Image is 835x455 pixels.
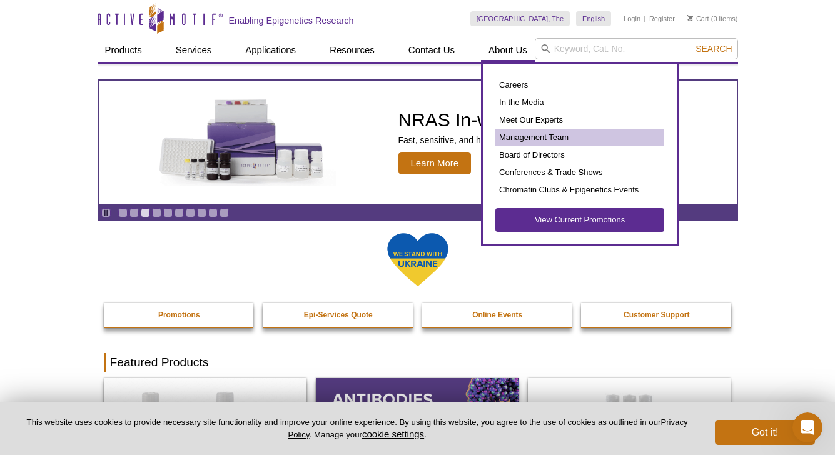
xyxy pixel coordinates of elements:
[229,15,354,26] h2: Enabling Epigenetics Research
[322,38,382,62] a: Resources
[99,81,737,204] article: NRAS In-well Lysis ELISA Kit
[398,152,472,174] span: Learn More
[398,134,653,146] p: Fast, sensitive, and highly specific quantification of human NRAS.
[208,208,218,217] a: Go to slide 9
[186,208,195,217] a: Go to slide 7
[152,208,161,217] a: Go to slide 4
[99,81,737,204] a: NRAS In-well Lysis ELISA Kit NRAS In-well Lysis ELISA Kit Fast, sensitive, and highly specific qu...
[104,303,255,327] a: Promotions
[624,14,640,23] a: Login
[362,429,424,439] button: cookie settings
[687,15,693,21] img: Your Cart
[649,14,675,23] a: Register
[472,311,522,319] strong: Online Events
[792,412,822,442] iframe: Intercom live chat
[220,208,229,217] a: Go to slide 10
[158,311,200,319] strong: Promotions
[197,208,206,217] a: Go to slide 8
[118,208,128,217] a: Go to slide 1
[304,311,373,319] strong: Epi-Services Quote
[687,11,738,26] li: (0 items)
[163,208,173,217] a: Go to slide 5
[644,11,646,26] li: |
[168,38,220,62] a: Services
[692,43,736,54] button: Search
[535,38,738,59] input: Keyword, Cat. No.
[422,303,574,327] a: Online Events
[398,111,653,129] h2: NRAS In-well Lysis ELISA Kit
[101,208,111,217] a: Toggle autoplay
[104,353,732,372] h2: Featured Products
[581,303,732,327] a: Customer Support
[288,417,687,439] a: Privacy Policy
[175,208,184,217] a: Go to slide 6
[715,420,815,445] button: Got it!
[129,208,139,217] a: Go to slide 2
[495,181,664,199] a: Chromatin Clubs & Epigenetics Events
[20,417,694,441] p: This website uses cookies to provide necessary site functionality and improve your online experie...
[696,44,732,54] span: Search
[495,111,664,129] a: Meet Our Experts
[387,232,449,287] img: We Stand With Ukraine
[470,11,570,26] a: [GEOGRAPHIC_DATA], The
[495,208,664,232] a: View Current Promotions
[495,76,664,94] a: Careers
[141,208,150,217] a: Go to slide 3
[495,164,664,181] a: Conferences & Trade Shows
[687,14,709,23] a: Cart
[263,303,414,327] a: Epi-Services Quote
[238,38,303,62] a: Applications
[401,38,462,62] a: Contact Us
[481,38,535,62] a: About Us
[624,311,689,319] strong: Customer Support
[495,94,664,111] a: In the Media
[576,11,611,26] a: English
[98,38,149,62] a: Products
[495,129,664,146] a: Management Team
[495,146,664,164] a: Board of Directors
[148,99,336,186] img: NRAS In-well Lysis ELISA Kit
